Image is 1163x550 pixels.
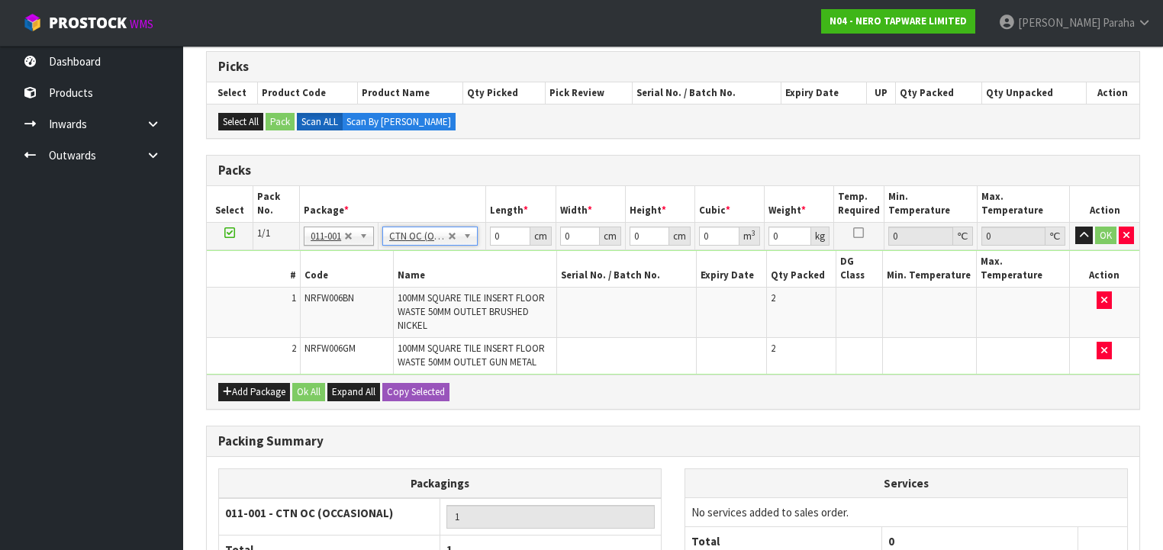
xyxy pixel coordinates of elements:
th: Max. Temperature [976,251,1069,287]
span: NRFW006BN [304,291,354,304]
button: OK [1095,227,1116,245]
th: UP [866,82,896,104]
strong: 011-001 - CTN OC (OCCASIONAL) [225,506,393,520]
th: Qty Picked [463,82,546,104]
img: cube-alt.png [23,13,42,32]
td: No services added to sales order. [685,497,1127,526]
th: Cubic [694,186,764,222]
button: Copy Selected [382,383,449,401]
th: Pick Review [545,82,632,104]
th: Select [207,82,258,104]
th: Product Name [358,82,463,104]
th: Serial No. / Batch No. [556,251,696,287]
span: 1/1 [257,227,270,240]
button: Select All [218,113,263,131]
button: Expand All [327,383,380,401]
div: m [739,227,760,246]
span: 0 [888,534,894,548]
span: ProStock [49,13,127,33]
span: Expand All [332,385,375,398]
th: Qty Unpacked [982,82,1087,104]
div: cm [530,227,552,246]
span: 100MM SQUARE TILE INSERT FLOOR WASTE 50MM OUTLET GUN METAL [398,342,545,368]
span: 2 [771,291,775,304]
h3: Picks [218,60,1128,74]
th: Expiry Date [781,82,866,104]
th: # [207,251,300,287]
th: Pack No. [253,186,300,222]
th: Packagings [219,468,662,498]
th: Max. Temperature [977,186,1070,222]
sup: 3 [752,228,755,238]
div: ℃ [953,227,973,246]
th: Expiry Date [697,251,767,287]
th: Package [300,186,486,222]
button: Add Package [218,383,290,401]
button: Ok All [292,383,325,401]
label: Scan ALL [297,113,343,131]
span: 1 [292,291,296,304]
label: Scan By [PERSON_NAME] [342,113,456,131]
th: Select [207,186,253,222]
div: cm [669,227,691,246]
th: Height [625,186,694,222]
span: 2 [292,342,296,355]
th: Name [393,251,556,287]
span: CTN OC (OCCASIONAL) [389,227,448,246]
th: Width [556,186,625,222]
th: Qty Packed [896,82,982,104]
th: Min. Temperature [884,186,977,222]
span: 2 [771,342,775,355]
th: Temp. Required [833,186,884,222]
h3: Packing Summary [218,434,1128,449]
span: 011-001 [311,227,344,246]
th: Qty Packed [766,251,836,287]
small: WMS [130,17,153,31]
h3: Packs [218,163,1128,178]
th: DG Class [836,251,883,287]
th: Min. Temperature [883,251,976,287]
span: [PERSON_NAME] [1018,15,1100,30]
th: Action [1086,82,1139,104]
span: 100MM SQUARE TILE INSERT FLOOR WASTE 50MM OUTLET BRUSHED NICKEL [398,291,545,333]
th: Action [1069,251,1139,287]
span: NRFW006GM [304,342,356,355]
strong: N04 - NERO TAPWARE LIMITED [830,14,967,27]
button: Pack [266,113,295,131]
span: Paraha [1103,15,1135,30]
th: Services [685,469,1127,498]
th: Product Code [258,82,358,104]
a: N04 - NERO TAPWARE LIMITED [821,9,975,34]
th: Action [1070,186,1139,222]
div: ℃ [1045,227,1065,246]
th: Code [300,251,393,287]
th: Weight [764,186,833,222]
div: cm [600,227,621,246]
th: Serial No. / Batch No. [633,82,781,104]
div: kg [811,227,830,246]
th: Length [486,186,556,222]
